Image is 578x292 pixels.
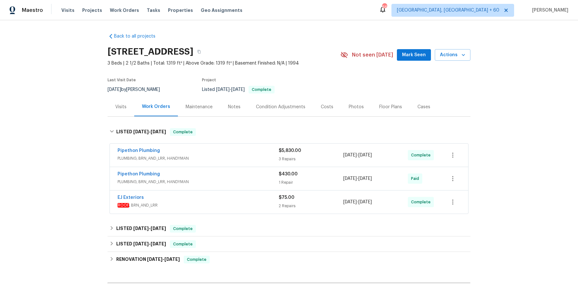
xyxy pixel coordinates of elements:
[202,87,275,92] span: Listed
[279,172,298,176] span: $430.00
[440,51,465,59] span: Actions
[108,236,470,252] div: LISTED [DATE]-[DATE]Complete
[108,86,168,93] div: by [PERSON_NAME]
[108,252,470,267] div: RENOVATION [DATE]-[DATE]Complete
[115,104,127,110] div: Visits
[279,148,301,153] span: $5,830.00
[216,87,230,92] span: [DATE]
[118,155,279,162] span: PLUMBING, BRN_AND_LRR, HANDYMAN
[108,87,121,92] span: [DATE]
[397,7,499,13] span: [GEOGRAPHIC_DATA], [GEOGRAPHIC_DATA] + 60
[352,52,393,58] span: Not seen [DATE]
[411,199,433,205] span: Complete
[171,226,195,232] span: Complete
[358,153,372,157] span: [DATE]
[379,104,402,110] div: Floor Plans
[151,242,166,246] span: [DATE]
[382,4,387,10] div: 667
[193,46,205,58] button: Copy Address
[168,7,193,13] span: Properties
[256,104,305,110] div: Condition Adjustments
[164,257,180,261] span: [DATE]
[151,226,166,231] span: [DATE]
[118,172,160,176] a: Pipethon Plumbing
[118,179,279,185] span: PLUMBING, BRN_AND_LRR, HANDYMAN
[343,176,357,181] span: [DATE]
[402,51,426,59] span: Mark Seen
[249,88,274,92] span: Complete
[133,242,166,246] span: -
[417,104,430,110] div: Cases
[133,226,166,231] span: -
[321,104,333,110] div: Costs
[108,221,470,236] div: LISTED [DATE]-[DATE]Complete
[22,7,43,13] span: Maestro
[343,153,357,157] span: [DATE]
[201,7,242,13] span: Geo Assignments
[118,202,279,208] span: , BRN_AND_LRR
[343,200,357,204] span: [DATE]
[279,195,294,200] span: $75.00
[133,242,149,246] span: [DATE]
[349,104,364,110] div: Photos
[343,199,372,205] span: -
[82,7,102,13] span: Projects
[108,33,169,40] a: Back to all projects
[358,200,372,204] span: [DATE]
[116,225,166,233] h6: LISTED
[343,175,372,182] span: -
[202,78,216,82] span: Project
[133,226,149,231] span: [DATE]
[151,129,166,134] span: [DATE]
[133,129,149,134] span: [DATE]
[108,60,340,66] span: 3 Beds | 2 1/2 Baths | Total: 1319 ft² | Above Grade: 1319 ft² | Basement Finished: N/A | 1994
[411,175,422,182] span: Paid
[108,122,470,142] div: LISTED [DATE]-[DATE]Complete
[530,7,568,13] span: [PERSON_NAME]
[147,8,160,13] span: Tasks
[116,128,166,136] h6: LISTED
[108,78,136,82] span: Last Visit Date
[186,104,213,110] div: Maintenance
[133,129,166,134] span: -
[171,241,195,247] span: Complete
[171,129,195,135] span: Complete
[343,152,372,158] span: -
[397,49,431,61] button: Mark Seen
[142,103,170,110] div: Work Orders
[279,156,343,162] div: 3 Repairs
[61,7,74,13] span: Visits
[147,257,162,261] span: [DATE]
[118,195,144,200] a: EJ Exteriors
[216,87,245,92] span: -
[184,256,209,263] span: Complete
[358,176,372,181] span: [DATE]
[116,240,166,248] h6: LISTED
[411,152,433,158] span: Complete
[279,203,343,209] div: 2 Repairs
[435,49,470,61] button: Actions
[110,7,139,13] span: Work Orders
[118,148,160,153] a: Pipethon Plumbing
[279,179,343,186] div: 1 Repair
[108,49,193,55] h2: [STREET_ADDRESS]
[228,104,241,110] div: Notes
[118,203,129,208] em: ROOF
[231,87,245,92] span: [DATE]
[147,257,180,261] span: -
[116,256,180,263] h6: RENOVATION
